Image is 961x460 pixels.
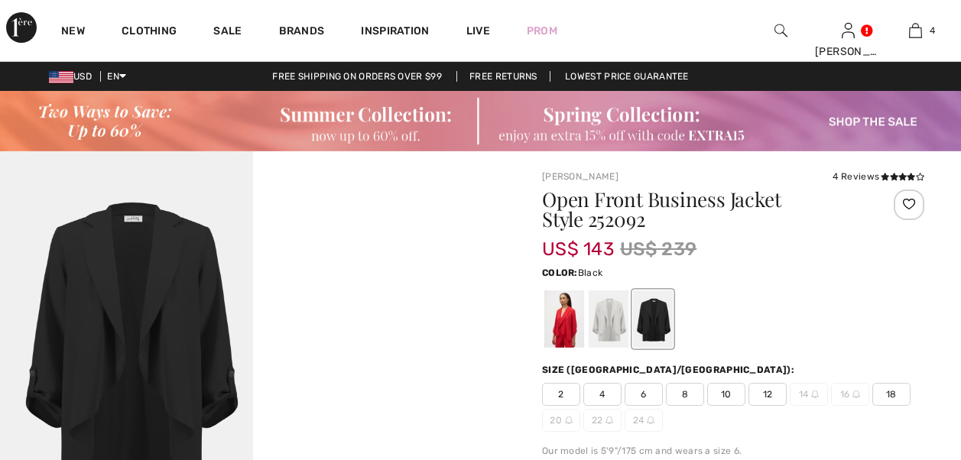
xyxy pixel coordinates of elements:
span: 12 [748,383,787,406]
span: Inspiration [361,24,429,40]
span: 8 [666,383,704,406]
a: Sale [213,24,242,40]
video: Your browser does not support the video tag. [253,151,506,277]
img: My Info [842,21,855,40]
div: 4 Reviews [833,170,924,183]
a: Sign In [842,23,855,37]
span: 16 [831,383,869,406]
span: USD [49,71,98,82]
img: ring-m.svg [811,390,819,398]
img: 1ère Avenue [6,12,37,43]
span: 10 [707,383,745,406]
a: Live [466,23,490,39]
span: 14 [790,383,828,406]
div: Size ([GEOGRAPHIC_DATA]/[GEOGRAPHIC_DATA]): [542,363,797,377]
a: New [61,24,85,40]
img: ring-m.svg [565,416,573,424]
span: 2 [542,383,580,406]
div: Black [633,290,673,348]
img: US Dollar [49,71,73,83]
span: 4 [583,383,622,406]
span: 22 [583,409,622,432]
img: ring-m.svg [647,416,654,424]
span: 18 [872,383,911,406]
div: Radiant red [544,290,584,348]
a: Lowest Price Guarantee [553,71,701,82]
div: Our model is 5'9"/175 cm and wears a size 6. [542,444,924,458]
a: Brands [279,24,325,40]
span: 20 [542,409,580,432]
h1: Open Front Business Jacket Style 252092 [542,190,861,229]
div: [PERSON_NAME] [815,44,881,60]
img: ring-m.svg [605,416,613,424]
img: My Bag [909,21,922,40]
a: Clothing [122,24,177,40]
img: ring-m.svg [852,390,860,398]
a: Free Returns [456,71,550,82]
span: 24 [625,409,663,432]
img: search the website [774,21,787,40]
span: 6 [625,383,663,406]
a: Prom [527,23,557,39]
span: US$ 143 [542,223,614,260]
span: Color: [542,267,578,278]
a: Free shipping on orders over $99 [260,71,454,82]
span: US$ 239 [620,235,696,263]
span: EN [107,71,126,82]
span: 4 [930,24,935,37]
div: Vanilla 30 [589,290,628,348]
span: Black [578,267,603,278]
a: 4 [882,21,948,40]
a: [PERSON_NAME] [542,171,618,182]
